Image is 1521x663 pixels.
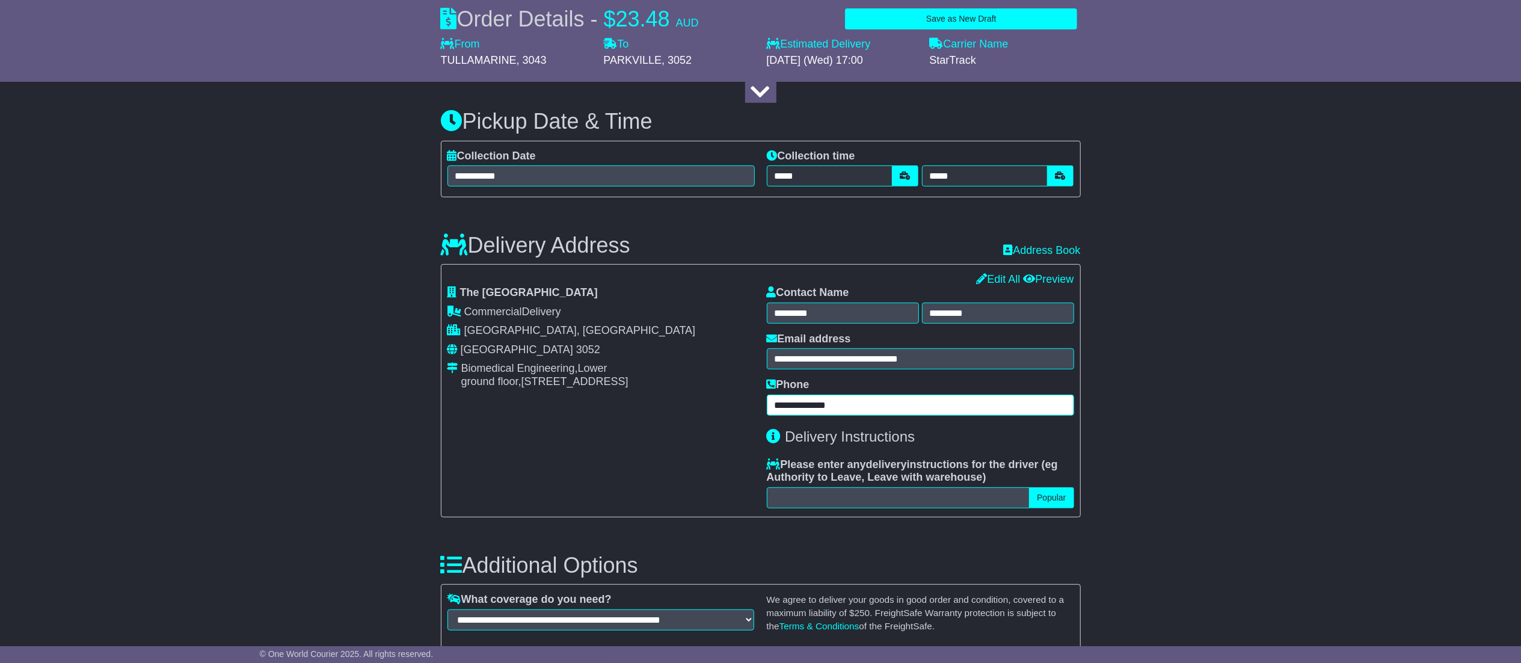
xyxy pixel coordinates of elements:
a: Preview [1023,273,1074,285]
label: Phone [767,378,810,392]
div: StarTrack [930,54,1081,67]
label: Estimated Delivery [767,38,918,51]
label: To [604,38,629,51]
span: AUD [676,17,699,29]
a: Terms & Conditions [779,621,859,631]
small: We agree to deliver your goods in good order and condition, covered to a maximum liability of $ .... [767,594,1065,631]
span: eg Authority to Leave, Leave with warehouse [767,458,1058,484]
span: $ [604,7,616,31]
button: Popular [1029,487,1074,508]
button: Save as New Draft [845,8,1077,29]
label: From [441,38,480,51]
div: Delivery [447,306,755,319]
div: Order Details - [441,6,699,32]
label: Collection Date [447,150,536,163]
h3: Pickup Date & Time [441,109,1081,134]
div: ground floor,[STREET_ADDRESS] [461,375,628,389]
span: 250 [855,608,870,618]
div: [DATE] (Wed) 17:00 [767,54,918,67]
span: TULLAMARINE [441,54,517,66]
h3: Delivery Address [441,233,630,257]
label: Email address [767,333,851,346]
span: [GEOGRAPHIC_DATA] [461,344,573,356]
label: Collection time [767,150,855,163]
span: Delivery Instructions [785,428,915,445]
span: PARKVILLE [604,54,662,66]
span: 23.48 [616,7,670,31]
span: The [GEOGRAPHIC_DATA] [460,286,598,298]
a: Address Book [1003,244,1080,256]
span: © One World Courier 2025. All rights reserved. [260,649,434,659]
span: [GEOGRAPHIC_DATA], [GEOGRAPHIC_DATA] [464,324,696,336]
a: Edit All [976,273,1020,285]
span: , 3052 [662,54,692,66]
label: Carrier Name [930,38,1009,51]
label: Please enter any instructions for the driver ( ) [767,458,1074,484]
span: Commercial [464,306,522,318]
label: What coverage do you need? [447,593,612,606]
span: 3052 [576,344,600,356]
h3: Additional Options [441,554,1081,578]
label: Contact Name [767,286,849,300]
span: delivery [866,458,907,470]
span: , 3043 [517,54,547,66]
div: Biomedical Engineering,Lower [461,362,628,375]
